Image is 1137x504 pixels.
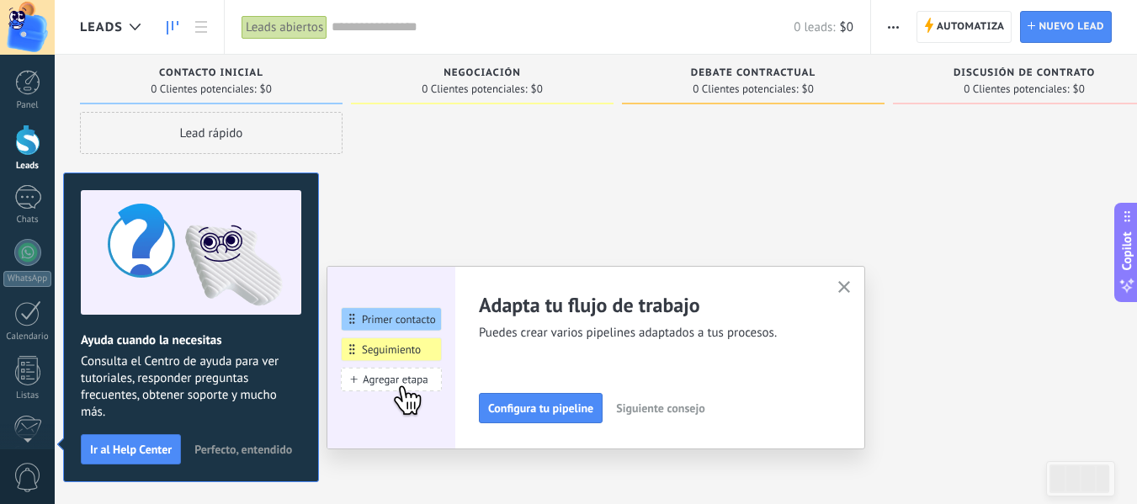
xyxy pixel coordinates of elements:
[616,402,704,414] span: Siguiente consejo
[3,271,51,287] div: WhatsApp
[937,12,1005,42] span: Automatiza
[531,84,543,94] span: $0
[881,11,906,43] button: Más
[151,84,256,94] span: 0 Clientes potenciales:
[840,19,853,35] span: $0
[802,84,814,94] span: $0
[479,325,817,342] span: Puedes crear varios pipelines adaptados a tus procesos.
[794,19,835,35] span: 0 leads:
[954,67,1095,79] span: Discusión de contrato
[90,443,172,455] span: Ir al Help Center
[81,353,301,421] span: Consulta el Centro de ayuda para ver tutoriales, responder preguntas frecuentes, obtener soporte ...
[1118,231,1135,270] span: Copilot
[3,100,52,111] div: Panel
[479,292,817,318] h2: Adapta tu flujo de trabajo
[1039,12,1104,42] span: Nuevo lead
[693,84,798,94] span: 0 Clientes potenciales:
[187,11,215,44] a: Lista
[158,11,187,44] a: Leads
[630,67,876,82] div: Debate contractual
[359,67,605,82] div: Negociación
[81,332,301,348] h2: Ayuda cuando la necesitas
[444,67,521,79] span: Negociación
[917,11,1012,43] a: Automatiza
[488,402,593,414] span: Configura tu pipeline
[422,84,527,94] span: 0 Clientes potenciales:
[3,161,52,172] div: Leads
[88,67,334,82] div: Contacto inicial
[159,67,263,79] span: Contacto inicial
[1073,84,1085,94] span: $0
[80,19,123,35] span: Leads
[80,112,343,154] div: Lead rápido
[3,390,52,401] div: Listas
[260,84,272,94] span: $0
[242,15,327,40] div: Leads abiertos
[1020,11,1112,43] a: Nuevo lead
[3,215,52,225] div: Chats
[964,84,1069,94] span: 0 Clientes potenciales:
[3,332,52,342] div: Calendario
[479,393,603,423] button: Configura tu pipeline
[194,443,292,455] span: Perfecto, entendido
[187,437,300,462] button: Perfecto, entendido
[608,395,712,421] button: Siguiente consejo
[81,434,181,464] button: Ir al Help Center
[691,67,816,79] span: Debate contractual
